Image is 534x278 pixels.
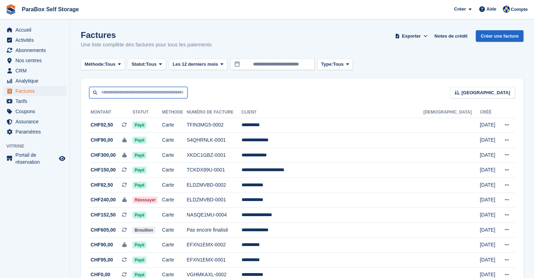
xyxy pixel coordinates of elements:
td: [DATE] [480,118,498,133]
span: Activités [15,35,58,45]
th: Montant [89,107,132,118]
th: Statut [132,107,162,118]
span: Payé [132,182,146,189]
span: Statut: [132,61,146,68]
a: menu [4,127,66,137]
span: Tous [146,61,157,68]
h1: Factures [81,30,212,40]
span: Payé [132,152,146,159]
span: Factures [15,86,58,96]
button: Les 12 derniers mois [169,59,228,70]
td: Carte [162,133,187,148]
img: stora-icon-8386f47178a22dfd0bd8f6a31ec36ba5ce8667c1dd55bd0f319d3a0aa187defe.svg [6,4,16,15]
td: Carte [162,208,187,223]
p: Une liste complète des factures pour tous les paiements [81,41,212,49]
span: Assurance [15,117,58,127]
td: Carte [162,253,187,268]
td: Carte [162,193,187,208]
button: Exporter [394,30,429,42]
span: Payé [132,212,146,219]
span: Coupons [15,106,58,116]
span: Aide [486,6,496,13]
span: Type: [321,61,333,68]
span: Brouillon [132,227,155,234]
td: [DATE] [480,178,498,193]
span: Vitrine [6,143,70,150]
td: NASQE1MU-0004 [187,208,242,223]
td: Pas encore finalisé [187,222,242,238]
td: Carte [162,118,187,133]
span: CHF240,00 [91,196,116,203]
span: CHF90,00 [91,241,113,248]
span: Accueil [15,25,58,35]
span: Tous [105,61,116,68]
span: Payé [132,241,146,248]
td: TFIN3MG5-0002 [187,118,242,133]
a: menu [4,86,66,96]
img: Tess Bédat [503,6,510,13]
th: [DEMOGRAPHIC_DATA] [423,107,480,118]
span: CHF150,00 [91,166,116,174]
a: menu [4,96,66,106]
td: [DATE] [480,208,498,223]
td: ELDZMVBD-0002 [187,178,242,193]
a: menu [4,35,66,45]
span: Compte [511,6,528,13]
span: Payé [132,122,146,129]
td: Carte [162,222,187,238]
td: XKDC1GBZ-0001 [187,148,242,163]
th: Méthode [162,107,187,118]
a: menu [4,56,66,65]
span: CHF300,00 [91,151,116,159]
td: [DATE] [480,148,498,163]
a: menu [4,117,66,127]
span: Paramètres [15,127,58,137]
a: Créer une facture [476,30,523,42]
a: Boutique d'aperçu [58,154,66,163]
td: S4QHRNLK-0001 [187,133,242,148]
th: Créé [480,107,498,118]
span: [GEOGRAPHIC_DATA] [461,89,510,96]
td: [DATE] [480,163,498,178]
td: [DATE] [480,133,498,148]
td: [DATE] [480,238,498,253]
span: Créer [454,6,466,13]
td: Carte [162,238,187,253]
td: Carte [162,148,187,163]
span: CHF95,00 [91,256,113,264]
td: EFXN1EMX-0001 [187,253,242,268]
a: ParaBox Self Storage [19,4,82,15]
span: CHF92,50 [91,121,113,129]
span: Nos centres [15,56,58,65]
td: ELDZMVBD-0001 [187,193,242,208]
th: Client [241,107,423,118]
td: [DATE] [480,253,498,268]
span: CHF82,50 [91,181,113,189]
span: Les 12 derniers mois [173,61,218,68]
td: TCKDX89U-0001 [187,163,242,178]
a: menu [4,106,66,116]
a: menu [4,151,66,166]
a: menu [4,76,66,86]
span: CRM [15,66,58,76]
span: Exporter [402,33,421,40]
a: menu [4,66,66,76]
span: Tous [333,61,343,68]
button: Statut: Tous [128,59,166,70]
a: Notes de crédit [431,30,470,42]
span: Tarifs [15,96,58,106]
a: menu [4,45,66,55]
span: Réessayer [132,196,158,203]
th: Numéro de facture [187,107,242,118]
span: Payé [132,137,146,144]
span: CHF152,50 [91,211,116,219]
button: Méthode: Tous [81,59,125,70]
td: [DATE] [480,193,498,208]
span: Analytique [15,76,58,86]
td: Carte [162,178,187,193]
td: EFXN1EMX-0002 [187,238,242,253]
button: Type: Tous [317,59,353,70]
span: Payé [132,257,146,264]
span: CHF90,00 [91,136,113,144]
td: Carte [162,163,187,178]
